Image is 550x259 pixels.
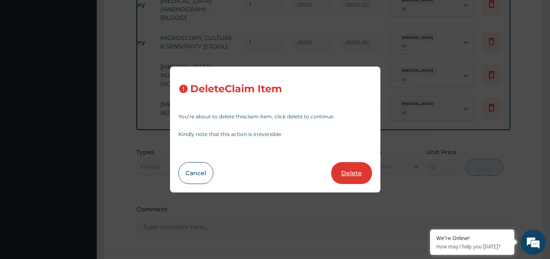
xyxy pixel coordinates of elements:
p: How may I help you today? [436,243,508,250]
img: d_794563401_company_1708531726252_794563401 [16,42,34,63]
span: We're online! [49,77,116,162]
textarea: Type your message and hit 'Enter' [4,171,160,200]
p: You’re about to delete this claim item , click delete to continue. [178,114,372,119]
div: Chat with us now [44,47,141,58]
h3: Delete Claim Item [190,83,282,95]
button: Delete [331,162,372,184]
button: Cancel [178,162,213,184]
div: We're Online! [436,234,508,242]
p: Kindly note that this action is irreversible [178,132,372,137]
div: Minimize live chat window [138,4,158,24]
